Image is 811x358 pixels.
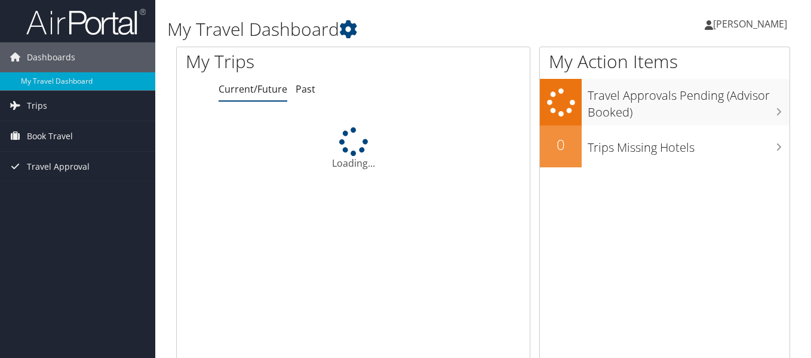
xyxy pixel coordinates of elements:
[177,127,530,170] div: Loading...
[27,152,90,182] span: Travel Approval
[167,17,588,42] h1: My Travel Dashboard
[540,49,790,74] h1: My Action Items
[27,42,75,72] span: Dashboards
[713,17,787,30] span: [PERSON_NAME]
[296,82,315,96] a: Past
[540,134,582,155] h2: 0
[540,79,790,125] a: Travel Approvals Pending (Advisor Booked)
[705,6,799,42] a: [PERSON_NAME]
[540,126,790,167] a: 0Trips Missing Hotels
[219,82,287,96] a: Current/Future
[26,8,146,36] img: airportal-logo.png
[588,133,790,156] h3: Trips Missing Hotels
[186,49,374,74] h1: My Trips
[588,81,790,121] h3: Travel Approvals Pending (Advisor Booked)
[27,91,47,121] span: Trips
[27,121,73,151] span: Book Travel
